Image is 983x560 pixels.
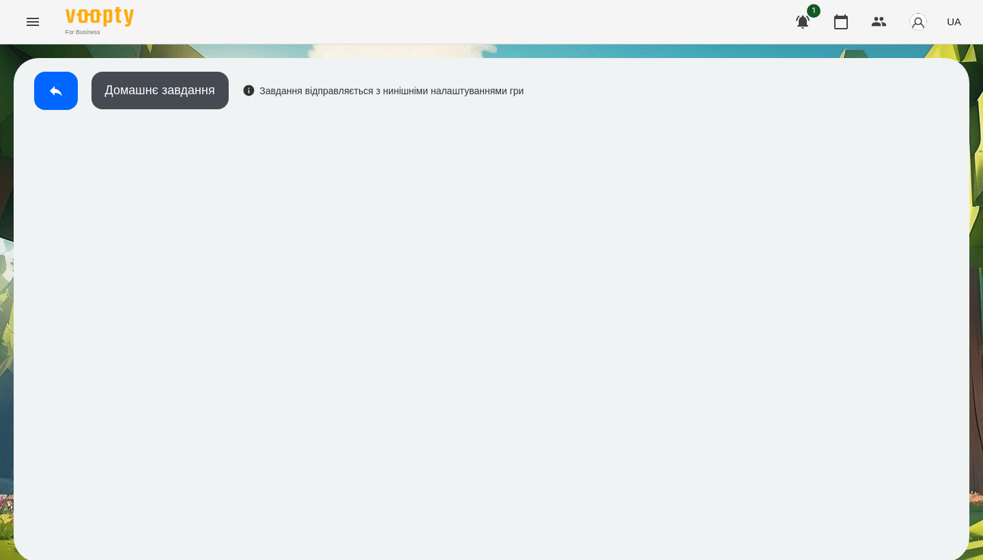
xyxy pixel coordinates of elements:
[91,72,229,109] button: Домашнє завдання
[807,4,821,18] span: 1
[941,9,967,34] button: UA
[909,12,928,31] img: avatar_s.png
[242,84,524,98] div: Завдання відправляється з нинішніми налаштуваннями гри
[16,5,49,38] button: Menu
[66,28,134,37] span: For Business
[947,14,961,29] span: UA
[66,7,134,27] img: Voopty Logo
